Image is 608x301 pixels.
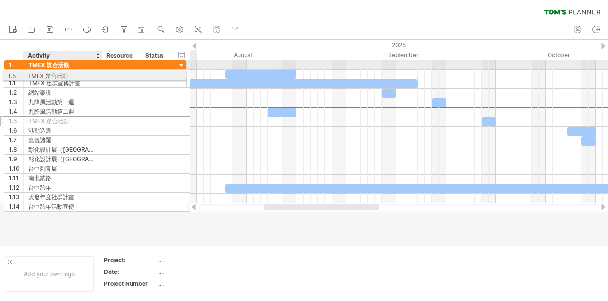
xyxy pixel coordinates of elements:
[9,107,23,116] div: 1.4
[9,145,23,154] div: 1.8
[9,60,23,69] div: 1
[28,202,97,211] div: 台中跨年活動宣傳
[5,256,94,292] div: Add your own logo
[28,78,97,87] div: TMEX 社群宣傳計畫
[28,117,97,126] div: TMEX 媒合活動
[9,126,23,135] div: 1.6
[158,256,238,264] div: ....
[158,268,238,276] div: ....
[28,164,97,173] div: 台中刺青展
[28,97,97,107] div: 九降風活動第一週
[28,88,97,97] div: 網站架設
[28,183,97,192] div: 台中跨年
[9,136,23,145] div: 1.7
[145,51,166,60] div: Status
[9,88,23,97] div: 1.2
[9,78,23,87] div: 1.1
[28,174,97,183] div: 南北貳路
[158,280,238,288] div: ....
[28,51,96,60] div: Activity
[28,193,97,202] div: 大發年度社群計畫
[28,136,97,145] div: 嘉義諸羅
[9,193,23,202] div: 1.13
[28,145,97,154] div: 彰化設計展（[GEOGRAPHIC_DATA]）
[104,280,156,288] div: Project Number
[9,117,23,126] div: 1.5
[104,268,156,276] div: Date:
[9,174,23,183] div: 1.11
[9,164,23,173] div: 1.10
[28,107,97,116] div: 九降風活動第二週
[296,50,510,60] div: September 2025
[106,51,135,60] div: Resource
[28,155,97,164] div: 彰化設計展（[GEOGRAPHIC_DATA]）
[104,256,156,264] div: Project:
[9,97,23,107] div: 1.3
[9,155,23,164] div: 1.9
[9,202,23,211] div: 1.14
[28,60,97,69] div: TMEX 媒合活動
[9,183,23,192] div: 1.12
[28,126,97,135] div: 港動造浪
